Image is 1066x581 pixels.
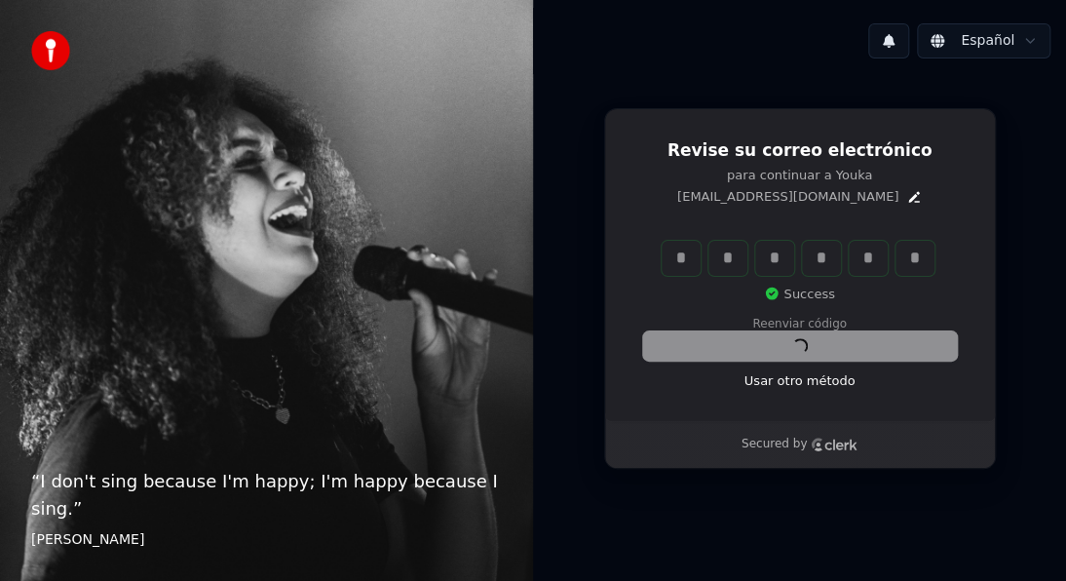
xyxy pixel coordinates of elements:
footer: [PERSON_NAME] [31,530,502,550]
div: Verification code input [658,237,938,280]
button: Edit [906,189,922,205]
p: [EMAIL_ADDRESS][DOMAIN_NAME] [677,188,898,206]
p: “ I don't sing because I'm happy; I'm happy because I sing. ” [31,468,502,523]
p: Success [764,286,834,303]
img: youka [31,31,70,70]
p: Secured by [742,437,807,452]
p: para continuar a Youka [643,167,957,184]
h1: Revise su correo electrónico [643,139,957,163]
a: Clerk logo [811,438,857,451]
a: Usar otro método [744,372,856,390]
